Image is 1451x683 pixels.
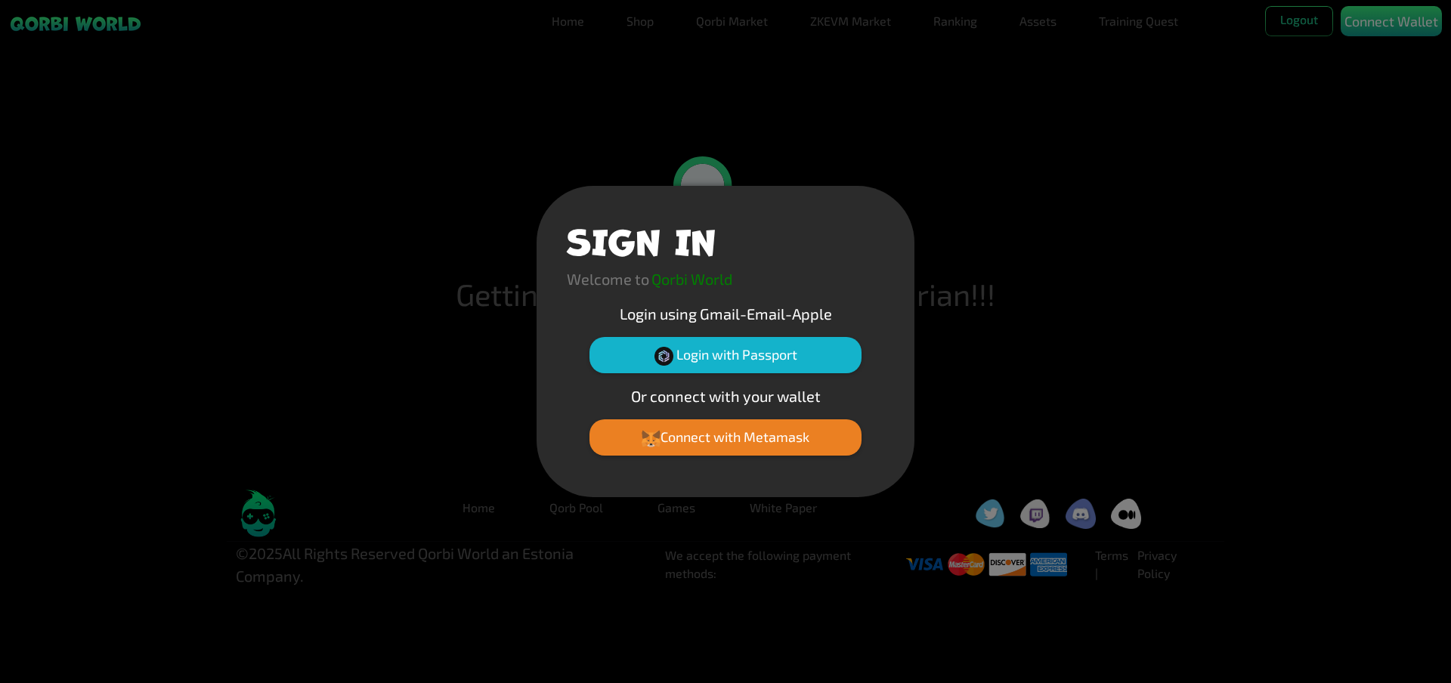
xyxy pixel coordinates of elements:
h1: SIGN IN [567,216,716,261]
p: Login using Gmail-Email-Apple [567,302,884,325]
p: Welcome to [567,267,649,290]
p: Or connect with your wallet [567,385,884,407]
button: Login with Passport [589,337,862,373]
p: Qorbi World [651,267,732,290]
img: Passport Logo [654,347,673,366]
button: Connect with Metamask [589,419,862,456]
